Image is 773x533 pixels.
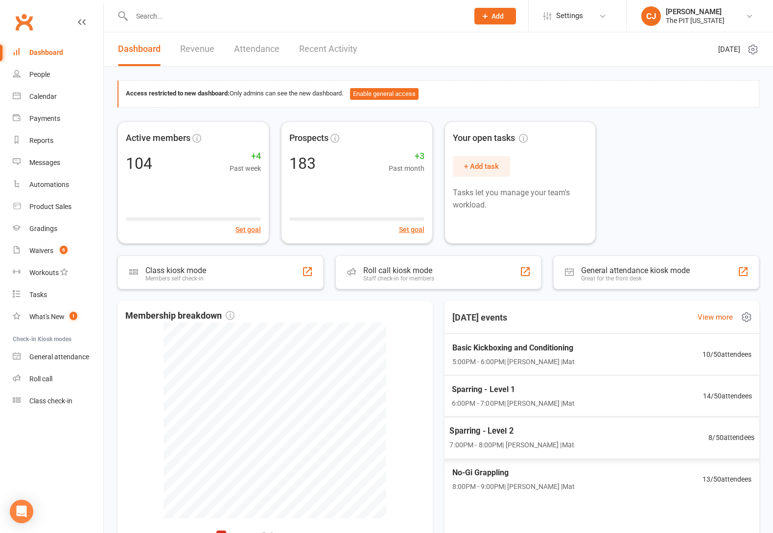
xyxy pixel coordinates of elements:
button: + Add task [453,156,510,177]
span: 8:00PM - 9:00PM | [PERSON_NAME] | Mat [452,481,575,492]
p: Tasks let you manage your team's workload. [453,186,588,211]
span: Add [492,12,504,20]
div: Automations [29,181,69,188]
div: The PIT [US_STATE] [666,16,725,25]
a: Calendar [13,86,103,108]
a: Automations [13,174,103,196]
a: Dashboard [118,32,161,66]
span: +3 [389,149,424,163]
span: Your open tasks [453,131,528,145]
a: Class kiosk mode [13,390,103,412]
a: Workouts [13,262,103,284]
a: Gradings [13,218,103,240]
span: Sparring - Level 1 [452,383,575,396]
div: CJ [641,6,661,26]
div: [PERSON_NAME] [666,7,725,16]
input: Search... [129,9,462,23]
strong: Access restricted to new dashboard: [126,90,230,97]
a: People [13,64,103,86]
a: Waivers 6 [13,240,103,262]
div: Roll call [29,375,52,383]
span: [DATE] [718,44,740,55]
span: Sparring - Level 2 [449,425,574,438]
div: Only admins can see the new dashboard. [126,88,751,100]
div: Waivers [29,247,53,255]
div: Product Sales [29,203,71,210]
span: Active members [126,131,190,145]
span: 7:00PM - 8:00PM | [PERSON_NAME] | Mat [449,440,574,451]
a: Reports [13,130,103,152]
div: Dashboard [29,48,63,56]
span: 10 / 50 attendees [703,349,751,360]
div: Roll call kiosk mode [363,266,434,275]
a: Product Sales [13,196,103,218]
a: Payments [13,108,103,130]
a: Roll call [13,368,103,390]
button: Set goal [235,224,261,235]
span: 6 [60,246,68,254]
span: Past week [230,163,261,174]
div: 183 [289,156,316,171]
span: No-Gi Grappling [452,466,575,479]
div: General attendance kiosk mode [581,266,690,275]
div: Workouts [29,269,59,277]
a: Recent Activity [299,32,357,66]
span: Membership breakdown [125,309,234,323]
div: General attendance [29,353,89,361]
a: Tasks [13,284,103,306]
span: Basic Kickboxing and Conditioning [452,342,575,354]
div: Payments [29,115,60,122]
div: Members self check-in [145,275,206,282]
a: What's New1 [13,306,103,328]
a: Messages [13,152,103,174]
span: 13 / 50 attendees [703,474,751,485]
div: Class check-in [29,397,72,405]
button: Add [474,8,516,24]
span: +4 [230,149,261,163]
a: General attendance kiosk mode [13,346,103,368]
a: Attendance [234,32,280,66]
div: Calendar [29,93,57,100]
div: Reports [29,137,53,144]
button: Enable general access [350,88,419,100]
div: People [29,70,50,78]
div: Tasks [29,291,47,299]
button: Set goal [399,224,424,235]
div: Staff check-in for members [363,275,434,282]
a: Clubworx [12,10,36,34]
div: Open Intercom Messenger [10,500,33,523]
div: Class kiosk mode [145,266,206,275]
span: Past month [389,163,424,174]
a: Revenue [180,32,214,66]
a: View more [698,311,733,323]
span: 5:00PM - 6:00PM | [PERSON_NAME] | Mat [452,356,575,367]
span: Prospects [289,131,328,145]
div: Gradings [29,225,57,232]
span: 14 / 50 attendees [703,391,751,401]
h3: [DATE] events [445,309,515,326]
div: 104 [126,156,152,171]
a: Dashboard [13,42,103,64]
div: Great for the front desk [581,275,690,282]
span: 6:00PM - 7:00PM | [PERSON_NAME] | Mat [452,398,575,409]
div: Messages [29,159,60,166]
div: What's New [29,313,65,321]
span: Settings [556,5,583,27]
span: 1 [70,312,77,320]
span: 8 / 50 attendees [708,432,754,443]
